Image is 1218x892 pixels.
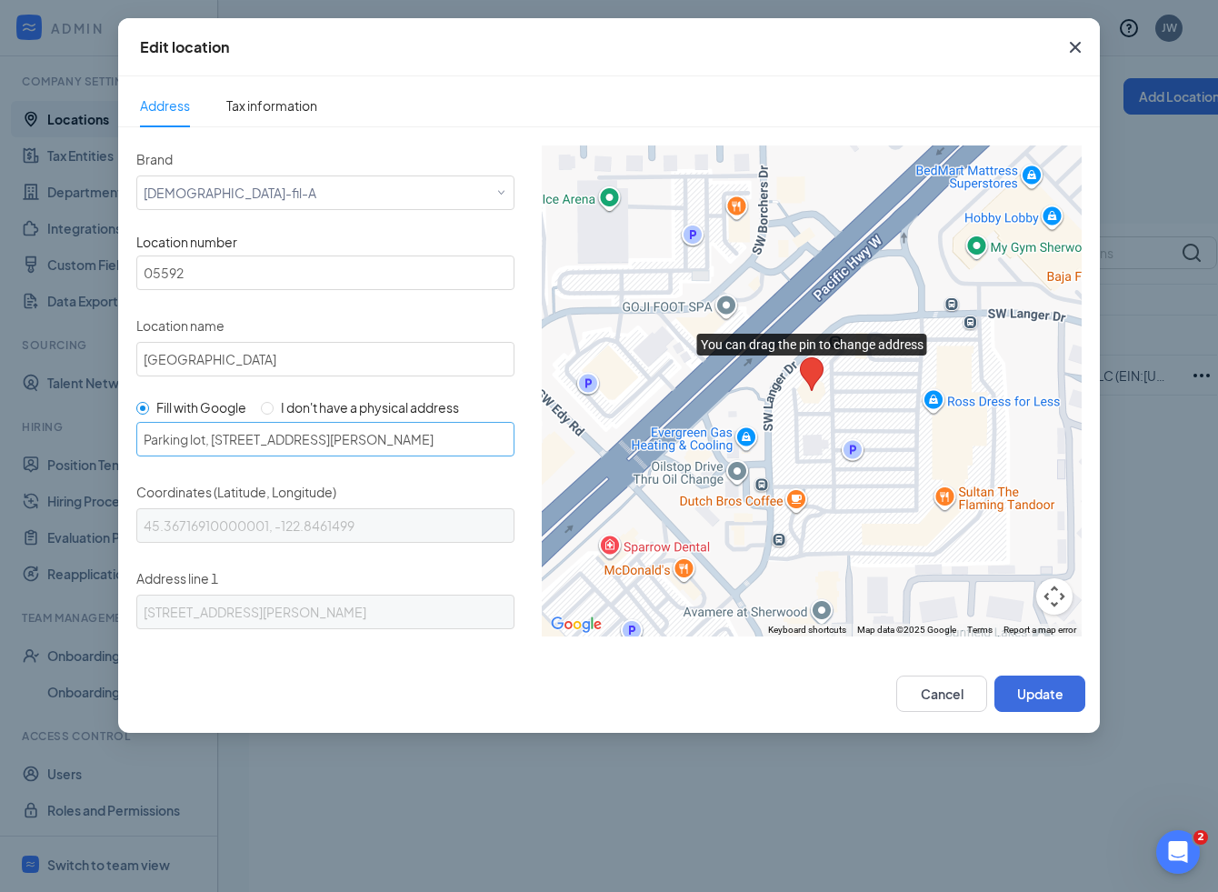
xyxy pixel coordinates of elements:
a: Open this area in Google Maps (opens a new window) [546,613,606,636]
span: [DEMOGRAPHIC_DATA]-fil-A [144,176,316,202]
input: Street address, P.O. box, company name, c/o [136,595,514,629]
div: Edit location [140,37,229,57]
span: Map data ©2025 Google [857,625,956,635]
span: Coordinates (Latitude, Longitude) [136,484,336,500]
div: You can drag the pin to change address [800,357,824,391]
input: Latitude, Longitude [136,508,514,543]
span: 2 [1193,830,1208,845]
span: Location name [136,317,225,334]
span: Tax information [226,97,317,114]
span: Location number [136,234,237,250]
input: Enter a location [136,422,514,456]
span: Address [140,85,190,126]
iframe: Intercom live chat [1156,830,1200,874]
div: [object Object] [144,176,329,202]
button: Keyboard shortcuts [768,624,846,636]
span: I don't have a physical address [281,399,459,416]
button: Cancel [896,676,987,712]
a: Report a map error [1003,625,1076,635]
a: Terms (opens in new tab) [967,625,993,635]
svg: Cross [1064,36,1086,58]
button: Update [994,676,1085,712]
button: Close [1051,18,1100,76]
img: Google [546,613,606,636]
span: Fill with Google [156,399,246,416]
button: Map camera controls [1036,578,1073,615]
span: Address line 1 [136,570,218,586]
span: Brand [136,151,173,167]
